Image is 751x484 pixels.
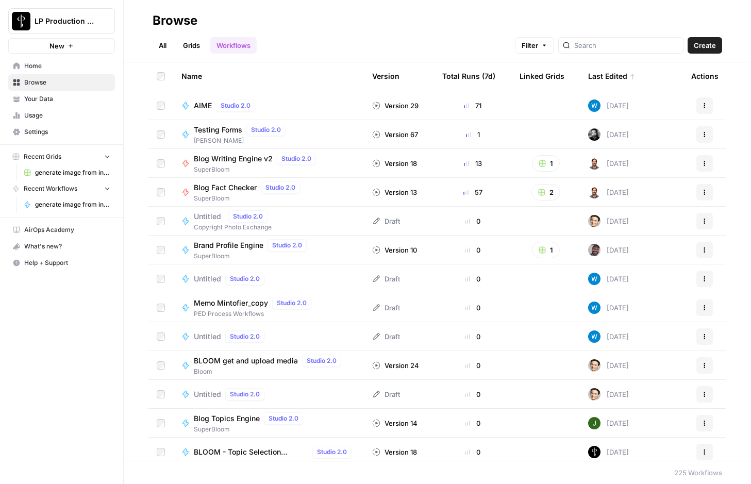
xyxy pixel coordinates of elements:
[8,181,115,196] button: Recent Workflows
[588,157,600,170] img: fdbthlkohqvq3b2ybzi3drh0kqcb
[442,447,503,457] div: 0
[8,91,115,107] a: Your Data
[24,127,110,137] span: Settings
[372,101,419,111] div: Version 29
[372,216,400,226] div: Draft
[532,155,560,172] button: 1
[194,182,257,193] span: Blog Fact Checker
[372,187,417,197] div: Version 13
[8,222,115,238] a: AirOps Academy
[442,158,503,169] div: 13
[24,111,110,120] span: Usage
[588,273,600,285] img: e6dqg6lbdbpjqp1a7mpgiwrn07v8
[515,37,554,54] button: Filter
[9,239,114,254] div: What's new?
[24,258,110,268] span: Help + Support
[230,274,260,283] span: Studio 2.0
[181,446,356,458] a: BLOOM - Topic Selection w/neighborhood [v2]Studio 2.0
[442,303,503,313] div: 0
[442,129,503,140] div: 1
[8,149,115,164] button: Recent Grids
[532,242,560,258] button: 1
[442,62,495,91] div: Total Runs (7d)
[588,215,629,227] div: [DATE]
[181,181,356,203] a: Blog Fact CheckerStudio 2.0SuperBloom
[194,389,221,399] span: Untitled
[307,356,337,365] span: Studio 2.0
[194,274,221,284] span: Untitled
[588,446,600,458] img: s490wiz4j6jcuzx6yvvs5e0w4nek
[265,183,295,192] span: Studio 2.0
[194,223,272,232] span: Copyright Photo Exchange
[24,225,110,235] span: AirOps Academy
[588,273,629,285] div: [DATE]
[372,62,399,91] div: Version
[181,273,356,285] a: UntitledStudio 2.0
[35,168,110,177] span: generate image from input image (copyright tests) duplicate Grid
[24,184,77,193] span: Recent Workflows
[251,125,281,135] span: Studio 2.0
[588,157,629,170] div: [DATE]
[531,184,560,201] button: 2
[372,389,400,399] div: Draft
[194,165,320,174] span: SuperBloom
[181,62,356,91] div: Name
[588,330,629,343] div: [DATE]
[181,355,356,376] a: BLOOM get and upload mediaStudio 2.0Bloom
[522,40,538,51] span: Filter
[588,330,600,343] img: e6dqg6lbdbpjqp1a7mpgiwrn07v8
[194,298,268,308] span: Memo Mintofier_copy
[194,240,263,251] span: Brand Profile Engine
[588,359,600,372] img: j7temtklz6amjwtjn5shyeuwpeb0
[442,360,503,371] div: 0
[372,129,418,140] div: Version 67
[181,210,356,232] a: UntitledStudio 2.0Copyright Photo Exchange
[588,417,629,429] div: [DATE]
[269,414,298,423] span: Studio 2.0
[588,99,600,112] img: e6dqg6lbdbpjqp1a7mpgiwrn07v8
[588,388,600,400] img: j7temtklz6amjwtjn5shyeuwpeb0
[588,62,636,91] div: Last Edited
[8,124,115,140] a: Settings
[194,136,290,145] span: [PERSON_NAME]
[588,388,629,400] div: [DATE]
[194,125,242,135] span: Testing Forms
[8,255,115,271] button: Help + Support
[372,331,400,342] div: Draft
[372,303,400,313] div: Draft
[588,186,600,198] img: fdbthlkohqvq3b2ybzi3drh0kqcb
[442,274,503,284] div: 0
[588,186,629,198] div: [DATE]
[177,37,206,54] a: Grids
[442,331,503,342] div: 0
[8,74,115,91] a: Browse
[588,359,629,372] div: [DATE]
[194,211,224,222] span: Untitled
[8,58,115,74] a: Home
[181,297,356,319] a: Memo Mintofier_copyStudio 2.0PED Process Workflows
[674,468,722,478] div: 225 Workflows
[442,245,503,255] div: 0
[8,38,115,54] button: New
[194,331,221,342] span: Untitled
[181,124,356,145] a: Testing FormsStudio 2.0[PERSON_NAME]
[194,367,345,376] span: Bloom
[588,128,600,141] img: w50xlh1naze4627dnbfjqd4btcln
[281,154,311,163] span: Studio 2.0
[442,389,503,399] div: 0
[372,274,400,284] div: Draft
[691,62,719,91] div: Actions
[194,252,311,261] span: SuperBloom
[277,298,307,308] span: Studio 2.0
[372,158,417,169] div: Version 18
[588,244,629,256] div: [DATE]
[24,78,110,87] span: Browse
[442,216,503,226] div: 0
[49,41,64,51] span: New
[574,40,679,51] input: Search
[372,360,419,371] div: Version 24
[8,8,115,34] button: Workspace: LP Production Workloads
[8,107,115,124] a: Usage
[272,241,302,250] span: Studio 2.0
[181,412,356,434] a: Blog Topics EngineStudio 2.0SuperBloom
